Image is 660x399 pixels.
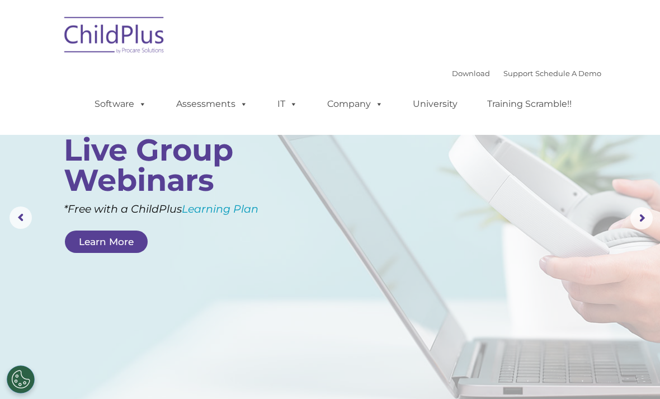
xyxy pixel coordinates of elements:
rs-layer: *Free with a ChildPlus [64,199,297,219]
rs-layer: Live Group Webinars [64,135,279,195]
a: Software [83,93,158,115]
a: Download [452,69,490,78]
a: Schedule A Demo [535,69,601,78]
a: University [402,93,469,115]
a: Company [316,93,394,115]
a: Training Scramble!! [476,93,583,115]
a: Learn More [65,231,148,253]
a: Support [503,69,533,78]
a: Learning Plan [182,203,258,215]
font: | [452,69,601,78]
img: ChildPlus by Procare Solutions [59,9,171,65]
button: Cookies Settings [7,365,35,393]
a: Assessments [165,93,259,115]
a: IT [266,93,309,115]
